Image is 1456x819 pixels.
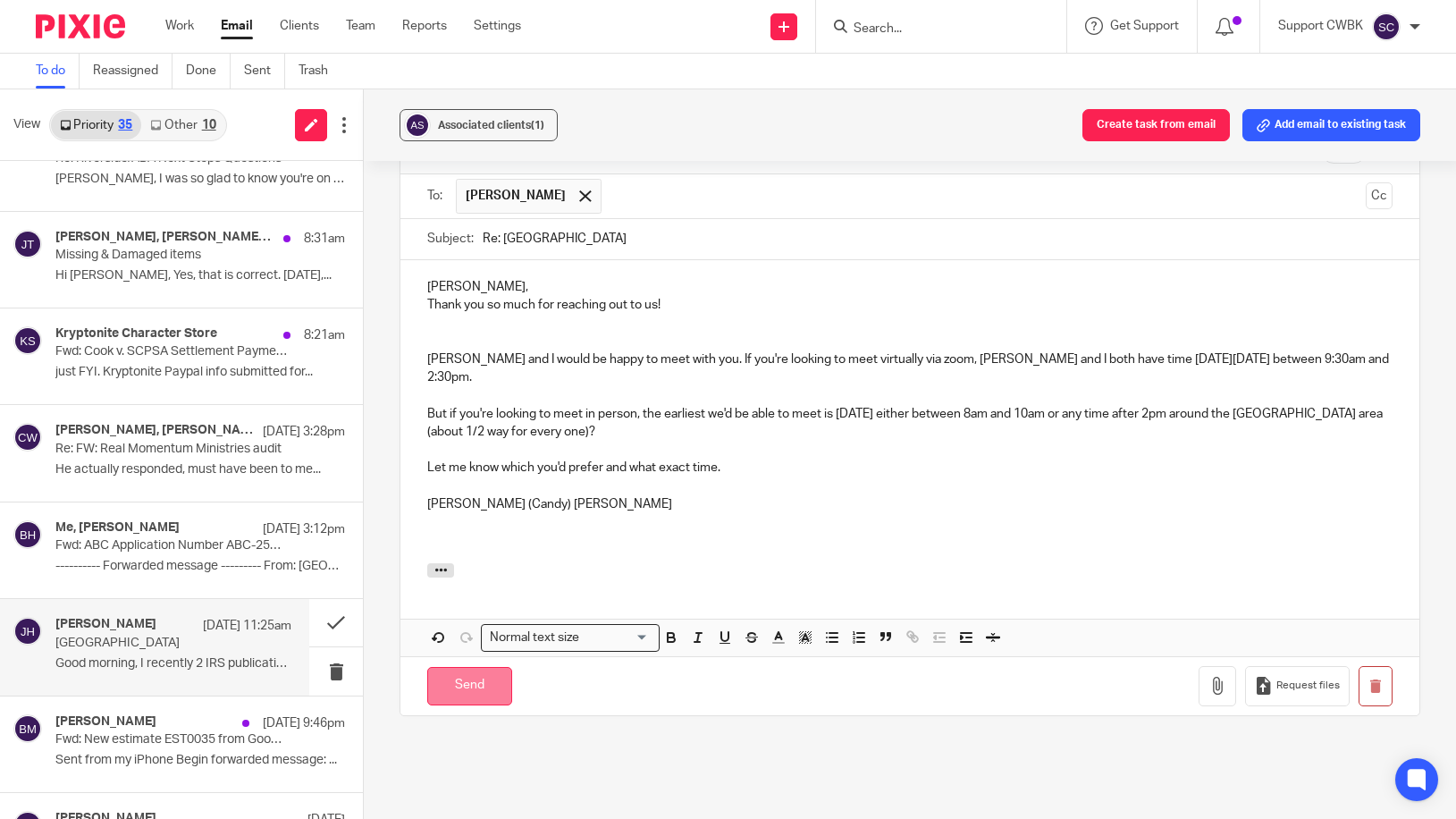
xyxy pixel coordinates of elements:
[427,278,1393,296] p: [PERSON_NAME],
[55,520,180,536] h4: Me, [PERSON_NAME]
[118,119,132,131] div: 35
[1366,182,1393,209] button: Cc
[531,120,544,131] span: (1)
[585,629,649,647] input: Search for option
[438,120,544,131] span: Associated clients
[13,326,42,355] img: svg%3E
[346,17,375,35] a: Team
[263,520,345,538] p: [DATE] 3:12pm
[13,230,42,258] img: svg%3E
[244,54,285,89] a: Sent
[427,296,1393,314] p: Thank you so much for reaching out to us!
[55,732,287,747] p: Fwd: New estimate EST0035 from Good Works Restoration
[202,119,216,131] div: 10
[55,423,254,438] h4: [PERSON_NAME], [PERSON_NAME]
[203,617,291,635] p: [DATE] 11:25am
[55,617,156,632] h4: [PERSON_NAME]
[165,17,194,35] a: Work
[1276,679,1340,693] span: Request files
[280,17,319,35] a: Clients
[1110,20,1179,32] span: Get Support
[852,21,1013,38] input: Search
[13,617,42,646] img: svg%3E
[13,115,40,134] span: View
[404,112,431,139] img: svg%3E
[1278,17,1363,35] p: Support CWBK
[55,462,345,477] p: He actually responded, must have been to me...
[55,344,287,359] p: Fwd: Cook v. SCPSA Settlement Payment
[55,636,244,651] p: [GEOGRAPHIC_DATA]
[304,230,345,248] p: 8:31am
[263,423,345,441] p: [DATE] 3:28pm
[55,326,217,342] h4: Kryptonite Character Store
[141,111,224,139] a: Other10
[474,17,521,35] a: Settings
[1082,109,1230,141] button: Create task from email
[1242,109,1420,141] button: Add email to existing task
[466,187,566,205] span: [PERSON_NAME]
[427,350,1393,387] p: [PERSON_NAME] and I would be happy to meet with you. If you're looking to meet virtually via zoom...
[13,423,42,452] img: svg%3E
[55,172,345,187] p: [PERSON_NAME], I was so glad to know you're on the...
[55,268,345,283] p: Hi [PERSON_NAME], Yes, that is correct. [DATE],...
[93,54,173,89] a: Reassigned
[221,17,253,35] a: Email
[427,459,1393,477] p: Let me know which you'd prefer and what exact time.
[55,656,291,671] p: Good morning, I recently 2 IRS publications...
[55,442,287,457] p: Re: FW: Real Momentum Ministries audit
[400,109,558,141] button: Associated clients(1)
[427,230,474,248] label: Subject:
[55,559,345,574] p: ---------- Forwarded message --------- From: [GEOGRAPHIC_DATA]...
[427,495,1393,513] p: [PERSON_NAME] (Candy) [PERSON_NAME]
[304,326,345,344] p: 8:21am
[1372,13,1401,41] img: svg%3E
[485,629,583,647] span: Normal text size
[427,187,447,205] label: To:
[427,667,512,705] input: Send
[55,538,287,553] p: Fwd: ABC Application Number ABC-2506-25981
[263,714,345,732] p: [DATE] 9:46pm
[55,714,156,730] h4: [PERSON_NAME]
[13,520,42,549] img: svg%3E
[55,365,345,380] p: just FYI. Kryptonite Paypal info submitted for...
[427,405,1393,442] p: But if you're looking to meet in person, the earliest we'd be able to meet is [DATE] either betwe...
[36,14,125,38] img: Pixie
[36,54,80,89] a: To do
[186,54,231,89] a: Done
[55,248,287,263] p: Missing & Damaged items
[402,17,447,35] a: Reports
[1245,666,1349,706] button: Request files
[481,624,660,652] div: Search for option
[55,230,274,245] h4: [PERSON_NAME], [PERSON_NAME] - UCC Distributing, Me
[51,111,141,139] a: Priority35
[299,54,341,89] a: Trash
[13,714,42,743] img: svg%3E
[55,753,345,768] p: Sent from my iPhone Begin forwarded message: ...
